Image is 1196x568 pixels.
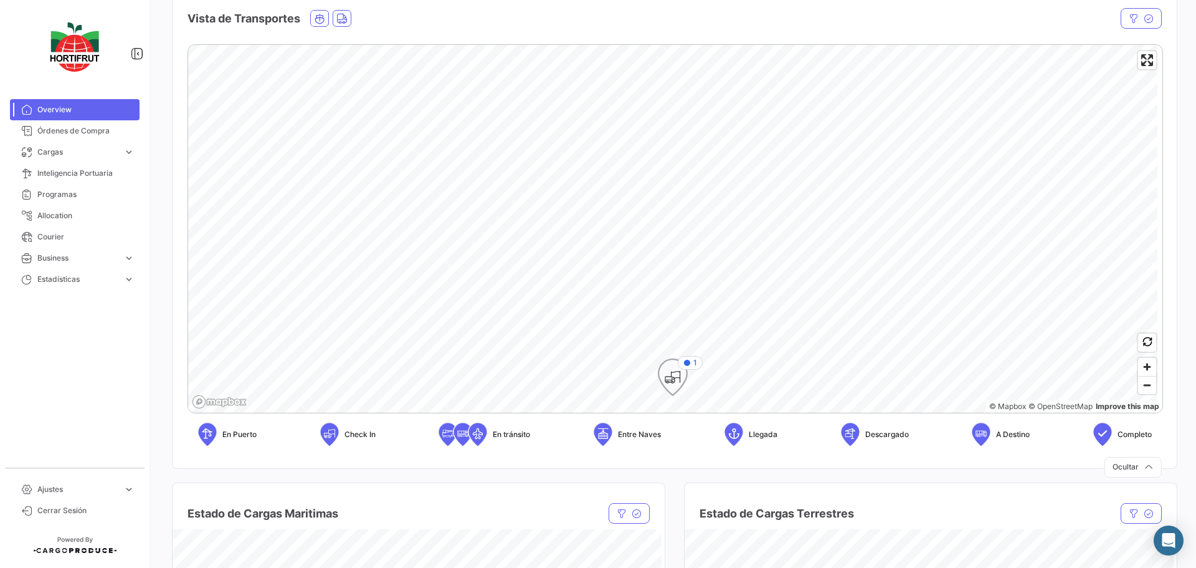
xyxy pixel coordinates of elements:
[37,274,118,285] span: Estadísticas
[1104,457,1162,478] button: Ocultar
[618,429,661,440] span: Entre Naves
[1138,358,1156,376] button: Zoom in
[989,402,1026,411] a: Mapbox
[37,125,135,137] span: Órdenes de Compra
[37,484,118,495] span: Ajustes
[10,99,140,120] a: Overview
[10,226,140,248] a: Courier
[1096,402,1159,411] a: Map feedback
[37,231,135,243] span: Courier
[1138,51,1156,69] button: Enter fullscreen
[311,11,328,26] button: Ocean
[37,505,135,516] span: Cerrar Sesión
[10,205,140,226] a: Allocation
[1138,376,1156,394] button: Zoom out
[1028,402,1093,411] a: OpenStreetMap
[123,274,135,285] span: expand_more
[37,189,135,200] span: Programas
[192,395,247,409] a: Mapbox logo
[123,253,135,264] span: expand_more
[44,15,106,79] img: logo-hortifrut.svg
[10,163,140,184] a: Inteligencia Portuaria
[1154,526,1184,556] div: Abrir Intercom Messenger
[1118,429,1152,440] span: Completo
[10,184,140,205] a: Programas
[37,147,118,158] span: Cargas
[37,104,135,115] span: Overview
[187,10,300,27] h4: Vista de Transportes
[700,505,854,522] h4: Estado de Cargas Terrestres
[37,168,135,179] span: Inteligencia Portuaria
[344,429,376,440] span: Check In
[10,120,140,142] a: Órdenes de Compra
[996,429,1030,440] span: A Destino
[693,357,697,368] span: 1
[749,429,777,440] span: Llegada
[222,429,257,440] span: En Puerto
[333,11,351,26] button: Land
[493,429,530,440] span: En tránsito
[123,484,135,495] span: expand_more
[658,359,688,396] div: Map marker
[37,253,118,264] span: Business
[188,45,1157,414] canvas: Map
[187,505,338,522] h4: Estado de Cargas Maritimas
[123,147,135,158] span: expand_more
[37,210,135,221] span: Allocation
[865,429,909,440] span: Descargado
